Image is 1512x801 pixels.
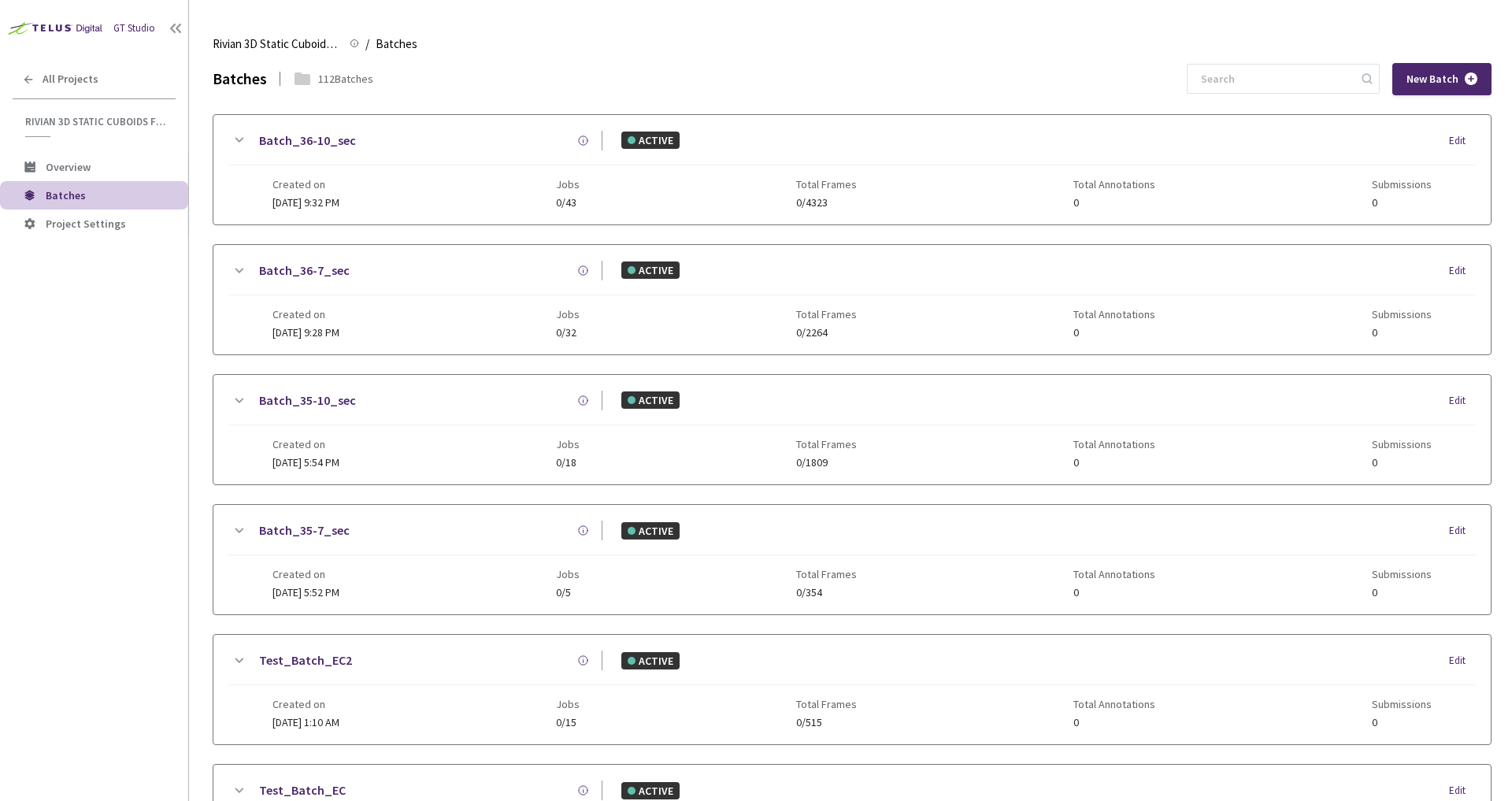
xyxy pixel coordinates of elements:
span: [DATE] 9:32 PM [272,195,339,210]
div: Batch_36-7_secACTIVEEditCreated on[DATE] 9:28 PMJobs0/32Total Frames0/2264Total Annotations0Submi... [213,245,1491,354]
span: Jobs [556,568,580,580]
span: Created on [272,698,339,710]
span: Submissions [1372,178,1432,191]
span: Created on [272,438,339,451]
div: Batch_36-10_secACTIVEEditCreated on[DATE] 9:32 PMJobs0/43Total Frames0/4323Total Annotations0Subm... [213,115,1491,224]
span: 0/1809 [796,457,857,469]
span: Project Settings [46,217,126,231]
div: ACTIVE [621,132,680,149]
span: Total Frames [796,698,857,710]
span: [DATE] 5:54 PM [272,455,339,469]
span: 0/2264 [796,327,857,339]
div: Edit [1449,523,1475,539]
span: [DATE] 9:28 PM [272,325,339,339]
span: Total Annotations [1073,568,1155,580]
span: 0 [1073,197,1155,209]
a: Batch_35-7_sec [259,521,350,540]
span: Created on [272,568,339,580]
div: Batch_35-10_secACTIVEEditCreated on[DATE] 5:54 PMJobs0/18Total Frames0/1809Total Annotations0Subm... [213,375,1491,484]
span: 0/4323 [796,197,857,209]
span: Rivian 3D Static Cuboids fixed[2024-25] [213,35,340,54]
div: ACTIVE [621,782,680,799]
span: 0/15 [556,717,580,729]
span: 0/5 [556,587,580,599]
span: New Batch [1406,72,1458,86]
span: 0/18 [556,457,580,469]
span: Total Frames [796,178,857,191]
span: 0 [1073,457,1155,469]
span: 0 [1372,587,1432,599]
span: Jobs [556,698,580,710]
div: 112 Batches [318,70,373,87]
div: Edit [1449,393,1475,409]
a: Batch_35-10_sec [259,391,356,410]
div: Edit [1449,263,1475,279]
span: Submissions [1372,308,1432,321]
a: Test_Batch_EC [259,781,346,800]
span: 0 [1073,587,1155,599]
span: Total Frames [796,438,857,451]
div: Test_Batch_EC2ACTIVEEditCreated on[DATE] 1:10 AMJobs0/15Total Frames0/515Total Annotations0Submis... [213,635,1491,744]
span: 0 [1372,327,1432,339]
span: 0 [1073,327,1155,339]
a: Test_Batch_EC2 [259,651,352,670]
span: Total Annotations [1073,438,1155,451]
span: 0/32 [556,327,580,339]
div: ACTIVE [621,391,680,409]
div: Edit [1449,653,1475,669]
span: Total Frames [796,308,857,321]
span: Created on [272,178,339,191]
span: Created on [272,308,339,321]
span: 0/354 [796,587,857,599]
span: Overview [46,160,91,174]
span: Total Frames [796,568,857,580]
span: Batches [46,188,86,202]
span: Submissions [1372,438,1432,451]
li: / [365,35,369,54]
input: Search [1191,65,1359,93]
span: 0/43 [556,197,580,209]
span: Jobs [556,178,580,191]
div: ACTIVE [621,652,680,669]
span: 0 [1073,717,1155,729]
a: Batch_36-7_sec [259,261,350,280]
span: Batches [376,35,417,54]
div: Edit [1449,783,1475,799]
span: Rivian 3D Static Cuboids fixed[2024-25] [25,115,166,128]
span: Total Annotations [1073,178,1155,191]
span: 0 [1372,717,1432,729]
div: Batches [213,66,267,91]
div: Edit [1449,133,1475,149]
span: All Projects [43,72,98,86]
span: Submissions [1372,698,1432,710]
span: Jobs [556,308,580,321]
div: ACTIVE [621,261,680,279]
span: 0 [1372,197,1432,209]
span: Jobs [556,438,580,451]
span: Submissions [1372,568,1432,580]
span: [DATE] 1:10 AM [272,715,339,729]
div: GT Studio [113,20,155,36]
span: 0 [1372,457,1432,469]
span: 0/515 [796,717,857,729]
span: [DATE] 5:52 PM [272,585,339,599]
div: Batch_35-7_secACTIVEEditCreated on[DATE] 5:52 PMJobs0/5Total Frames0/354Total Annotations0Submiss... [213,505,1491,614]
span: Total Annotations [1073,698,1155,710]
a: Batch_36-10_sec [259,131,356,150]
span: Total Annotations [1073,308,1155,321]
div: ACTIVE [621,522,680,540]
